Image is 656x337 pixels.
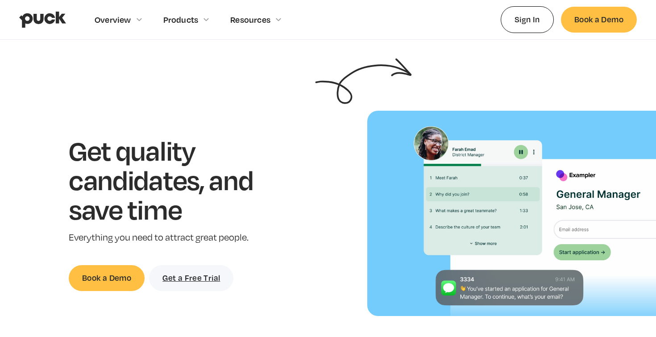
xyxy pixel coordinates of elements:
h1: Get quality candidates, and save time [69,136,281,224]
div: Overview [95,15,131,25]
a: Book a Demo [69,265,145,291]
div: Products [163,15,199,25]
p: Everything you need to attract great people. [69,231,281,244]
a: Get a Free Trial [149,265,233,291]
div: Resources [230,15,270,25]
a: Book a Demo [561,7,637,32]
a: Sign In [501,6,554,33]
